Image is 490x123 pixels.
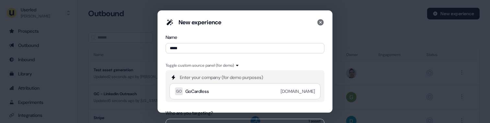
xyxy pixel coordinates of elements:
[166,62,239,69] button: Toggle custom source panel (for demo)
[166,110,324,116] div: Who are you targeting?
[176,88,182,95] div: GO
[166,62,234,69] div: Toggle custom source panel (for demo)
[180,74,263,81] div: Enter your company (for demo purposes)
[281,88,315,95] div: [DOMAIN_NAME]
[185,88,209,95] div: GoCardless
[179,18,221,26] div: New experience
[166,34,324,40] div: Name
